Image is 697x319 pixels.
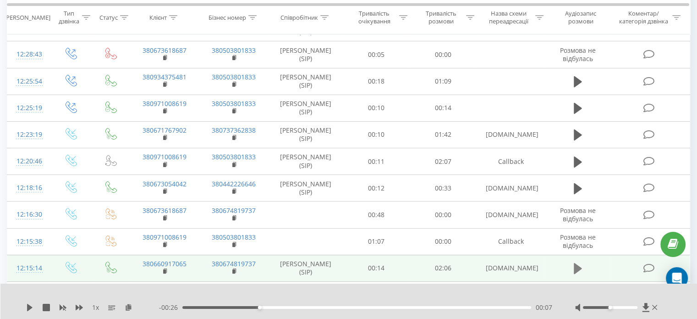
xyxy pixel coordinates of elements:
[212,73,256,81] a: 380503801833
[16,206,41,224] div: 12:16:30
[212,179,256,188] a: 380442226646
[212,233,256,241] a: 380503801833
[410,68,476,95] td: 01:09
[343,121,410,148] td: 00:10
[476,255,545,281] td: [DOMAIN_NAME]
[536,303,552,312] span: 00:07
[343,282,410,308] td: 00:11
[476,201,545,228] td: [DOMAIN_NAME]
[143,99,187,108] a: 380971008619
[16,179,41,197] div: 12:18:16
[149,13,167,21] div: Клієнт
[212,259,256,268] a: 380674819737
[560,233,596,250] span: Розмова не відбулась
[143,259,187,268] a: 380660917065
[351,10,397,25] div: Тривалість очікування
[616,10,670,25] div: Коментар/категорія дзвінка
[343,228,410,255] td: 01:07
[410,148,476,175] td: 02:07
[16,126,41,144] div: 12:23:19
[269,175,343,201] td: [PERSON_NAME] (SIP)
[16,73,41,90] div: 12:25:54
[410,228,476,255] td: 00:00
[269,282,343,308] td: [PERSON_NAME] (SIP)
[143,179,187,188] a: 380673054042
[258,306,262,309] div: Accessibility label
[485,10,533,25] div: Назва схеми переадресації
[92,303,99,312] span: 1 x
[4,13,50,21] div: [PERSON_NAME]
[476,121,545,148] td: [DOMAIN_NAME]
[269,95,343,121] td: [PERSON_NAME] (SIP)
[343,175,410,201] td: 00:12
[212,152,256,161] a: 380503801833
[269,255,343,281] td: [PERSON_NAME] (SIP)
[418,10,464,25] div: Тривалість розмови
[343,148,410,175] td: 00:11
[212,206,256,215] a: 380674819737
[476,148,545,175] td: Callback
[410,41,476,68] td: 00:00
[143,126,187,134] a: 380671767902
[343,41,410,68] td: 00:05
[159,303,182,312] span: - 00:26
[212,46,256,55] a: 380503801833
[476,228,545,255] td: Callback
[554,10,608,25] div: Аудіозапис розмови
[16,233,41,251] div: 12:15:38
[343,201,410,228] td: 00:48
[212,99,256,108] a: 380503801833
[269,68,343,95] td: [PERSON_NAME] (SIP)
[410,95,476,121] td: 00:14
[560,206,596,223] span: Розмова не відбулась
[410,121,476,148] td: 01:42
[476,175,545,201] td: [DOMAIN_NAME]
[16,99,41,117] div: 12:25:19
[143,233,187,241] a: 380971008619
[343,255,410,281] td: 00:14
[410,255,476,281] td: 02:06
[209,13,246,21] div: Бізнес номер
[16,259,41,277] div: 12:15:14
[143,46,187,55] a: 380673618687
[343,68,410,95] td: 00:18
[212,126,256,134] a: 380737362838
[269,41,343,68] td: [PERSON_NAME] (SIP)
[560,46,596,63] span: Розмова не відбулась
[666,267,688,289] div: Open Intercom Messenger
[608,306,612,309] div: Accessibility label
[269,148,343,175] td: [PERSON_NAME] (SIP)
[410,201,476,228] td: 00:00
[410,175,476,201] td: 00:33
[143,73,187,81] a: 380934375481
[16,45,41,63] div: 12:28:43
[58,10,79,25] div: Тип дзвінка
[476,282,545,308] td: [DOMAIN_NAME]
[280,13,318,21] div: Співробітник
[343,95,410,121] td: 00:10
[99,13,118,21] div: Статус
[16,152,41,170] div: 12:20:46
[143,206,187,215] a: 380673618687
[410,282,476,308] td: 00:56
[269,121,343,148] td: [PERSON_NAME] (SIP)
[143,152,187,161] a: 380971008619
